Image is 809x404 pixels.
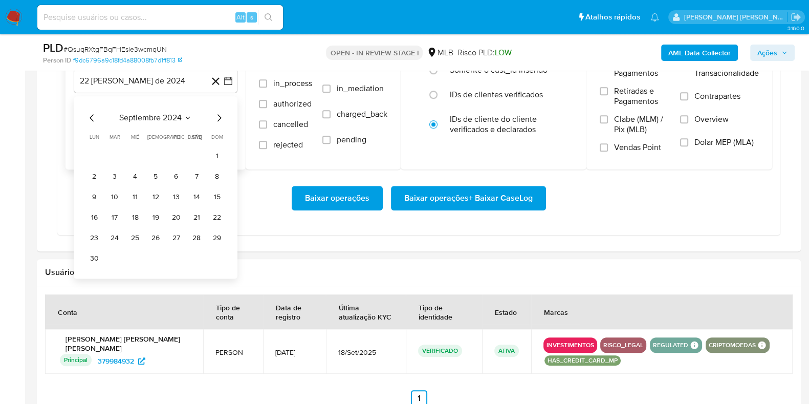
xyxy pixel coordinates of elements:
[63,44,167,54] span: # QsuqRXtgFBqFHEsle3wcmqUN
[250,12,253,22] span: s
[43,39,63,56] b: PLD
[787,24,804,32] span: 3.160.0
[684,12,788,22] p: danilo.toledo@mercadolivre.com
[457,47,511,58] span: Risco PLD:
[236,12,245,22] span: Alt
[661,45,738,61] button: AML Data Collector
[750,45,795,61] button: Ações
[45,267,793,278] h2: Usuários Associados
[791,12,801,23] a: Sair
[650,13,659,22] a: Notificações
[427,47,453,58] div: MLB
[37,11,283,24] input: Pesquise usuários ou casos...
[43,56,71,65] b: Person ID
[73,56,182,65] a: f9dc6796a9c18fd4a88008fb7d1ff813
[585,12,640,23] span: Atalhos rápidos
[668,45,731,61] b: AML Data Collector
[494,47,511,58] span: LOW
[757,45,777,61] span: Ações
[258,10,279,25] button: search-icon
[326,46,423,60] p: OPEN - IN REVIEW STAGE I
